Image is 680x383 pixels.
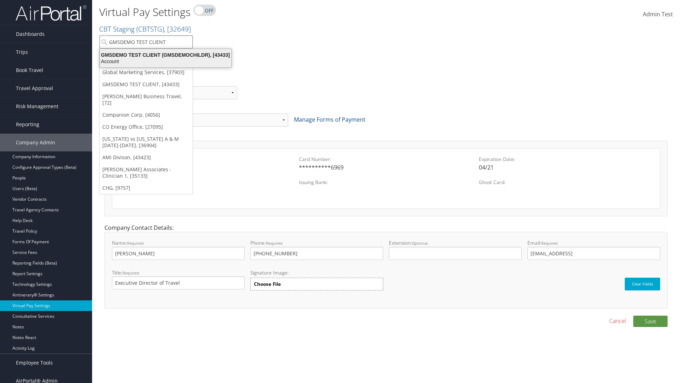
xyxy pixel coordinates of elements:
label: Expiration Date: [479,156,653,163]
input: Email:Required [527,247,660,260]
small: Optional [412,240,428,246]
a: CHG, [9757] [100,182,193,194]
small: Required [541,240,558,246]
label: Security Code: [119,179,293,186]
span: Reporting [16,116,39,133]
a: CBT Staging [99,24,191,34]
label: Card Number: [299,156,473,163]
button: Save [633,316,668,327]
div: 04/21 [479,163,653,172]
small: Required [123,270,139,276]
span: Travel Approval [16,79,53,97]
div: Company Contact Details: [99,223,673,315]
span: Company Admin [16,134,55,151]
small: Required [266,240,283,246]
a: [US_STATE] vs [US_STATE] A & M [DATE]-[DATE], [36904] [100,133,193,151]
a: [PERSON_NAME] Business Travel, [72] [100,90,193,109]
a: GMSDEMO TEST CLIENT, [43433] [100,78,193,90]
label: Choose File [250,278,383,290]
label: Ghost Card: [479,179,653,186]
label: Phone: [250,239,383,260]
input: Search Accounts [100,35,193,49]
button: Clear Fields [625,278,660,290]
div: Form of Payment: [99,105,673,132]
label: Signature Image: [250,269,383,278]
h1: Virtual Pay Settings [99,5,482,20]
input: Extension:Optional [389,247,522,260]
div: Form of Payment Details: [99,132,673,223]
span: Trips [16,43,28,61]
a: Companion Corp, [4056] [100,109,193,121]
input: Phone:Required [250,247,383,260]
span: Employee Tools [16,354,53,372]
div: GMSDEMO TEST CLIENT (GMSDEMOCHILDR), [43433] [96,52,236,58]
div: Account [96,58,236,65]
a: CO Energy Office, [27095] [100,121,193,133]
label: Name: [112,239,245,260]
span: Dashboards [16,25,45,43]
label: Issuing Bank: [299,179,473,186]
input: Name:Required [112,247,245,260]
a: AMI Divison, [43423] [100,151,193,163]
span: Book Travel [16,61,43,79]
small: Required [127,240,144,246]
label: Title: [112,269,245,289]
span: ( CBTSTG ) [136,24,164,34]
a: Cancel [609,317,626,325]
label: Extension: [389,239,522,260]
a: [PERSON_NAME] Associates - Clinician 1, [35133] [100,163,193,182]
a: Manage Forms of Payment [294,116,365,123]
label: Card Vendor: [119,156,293,163]
a: Admin Test [643,4,673,26]
div: Discover [119,163,293,172]
span: , [ 32649 ] [164,24,191,34]
label: Email: [527,239,660,260]
a: Global Marketing Services, [37903] [100,66,193,78]
span: Risk Management [16,98,58,115]
img: airportal-logo.png [16,5,86,21]
input: Title:Required [112,276,245,289]
span: Admin Test [643,10,673,18]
